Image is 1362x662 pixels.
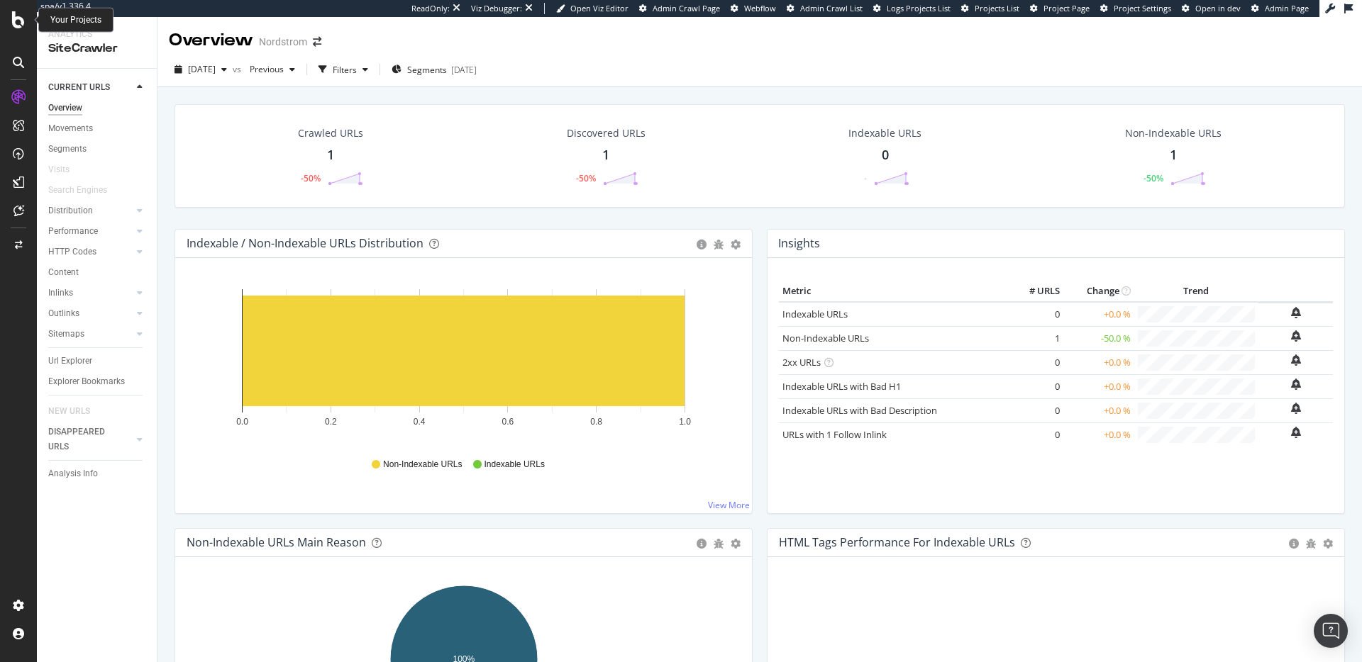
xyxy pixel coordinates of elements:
[383,459,462,471] span: Non-Indexable URLs
[48,466,98,481] div: Analysis Info
[1291,427,1301,438] div: bell-plus
[708,499,750,511] a: View More
[48,327,133,342] a: Sitemaps
[1195,3,1241,13] span: Open in dev
[1134,281,1258,302] th: Trend
[188,63,216,75] span: 2025 Aug. 7th
[386,58,482,81] button: Segments[DATE]
[187,281,741,445] svg: A chart.
[48,121,147,136] a: Movements
[1007,398,1063,422] td: 0
[244,58,301,81] button: Previous
[1314,614,1348,648] div: Open Intercom Messenger
[1114,3,1171,13] span: Project Settings
[1007,350,1063,374] td: 0
[48,286,133,301] a: Inlinks
[1265,3,1309,13] span: Admin Page
[590,417,602,427] text: 0.8
[48,28,145,40] div: Analytics
[1063,398,1134,422] td: +0.0 %
[1007,374,1063,398] td: 0
[731,539,741,549] div: gear
[1289,539,1299,549] div: circle-info
[48,354,92,369] div: Url Explorer
[327,146,334,164] div: 1
[301,172,321,184] div: -50%
[1063,374,1134,398] td: +0.0 %
[1063,326,1134,350] td: -50.0 %
[1306,539,1316,549] div: bug
[864,172,867,184] div: -
[298,126,363,140] div: Crawled URLs
[731,3,776,14] a: Webflow
[48,466,147,481] a: Analysis Info
[48,80,133,95] a: CURRENT URLS
[48,245,96,259] div: HTTP Codes
[333,64,357,76] div: Filters
[556,3,629,14] a: Open Viz Editor
[48,286,73,301] div: Inlinks
[639,3,720,14] a: Admin Crawl Page
[679,417,691,427] text: 1.0
[48,183,121,198] a: Search Engines
[787,3,863,14] a: Admin Crawl List
[50,14,101,26] div: Your Projects
[1063,350,1134,374] td: +0.0 %
[48,265,79,280] div: Content
[1007,281,1063,302] th: # URLS
[782,380,901,393] a: Indexable URLs with Bad H1
[48,101,82,116] div: Overview
[1170,146,1177,164] div: 1
[187,236,423,250] div: Indexable / Non-Indexable URLs Distribution
[48,374,147,389] a: Explorer Bookmarks
[848,126,921,140] div: Indexable URLs
[48,203,93,218] div: Distribution
[411,3,450,14] div: ReadOnly:
[414,417,426,427] text: 0.4
[48,142,87,157] div: Segments
[233,63,244,75] span: vs
[325,417,337,427] text: 0.2
[778,234,820,253] h4: Insights
[313,37,321,47] div: arrow-right-arrow-left
[1043,3,1090,13] span: Project Page
[1182,3,1241,14] a: Open in dev
[48,327,84,342] div: Sitemaps
[782,332,869,344] a: Non-Indexable URLs
[48,425,133,454] a: DISAPPEARED URLS
[485,459,545,471] span: Indexable URLs
[779,281,1007,302] th: Metric
[1030,3,1090,14] a: Project Page
[313,58,374,81] button: Filters
[602,146,609,164] div: 1
[1007,326,1063,350] td: 1
[451,64,477,76] div: [DATE]
[1007,302,1063,327] td: 0
[782,356,821,369] a: 2xx URLs
[782,404,937,417] a: Indexable URLs with Bad Description
[48,142,147,157] a: Segments
[236,417,248,427] text: 0.0
[48,224,98,239] div: Performance
[961,3,1019,14] a: Projects List
[800,3,863,13] span: Admin Crawl List
[975,3,1019,13] span: Projects List
[48,404,90,419] div: NEW URLS
[48,121,93,136] div: Movements
[169,58,233,81] button: [DATE]
[1291,378,1301,390] div: bell-plus
[48,80,110,95] div: CURRENT URLS
[1291,330,1301,342] div: bell-plus
[407,64,447,76] span: Segments
[1063,302,1134,327] td: +0.0 %
[48,374,125,389] div: Explorer Bookmarks
[48,425,120,454] div: DISAPPEARED URLS
[48,265,147,280] a: Content
[782,308,848,320] a: Indexable URLs
[48,306,133,321] a: Outlinks
[244,63,284,75] span: Previous
[48,162,84,177] a: Visits
[576,172,596,184] div: -50%
[744,3,776,13] span: Webflow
